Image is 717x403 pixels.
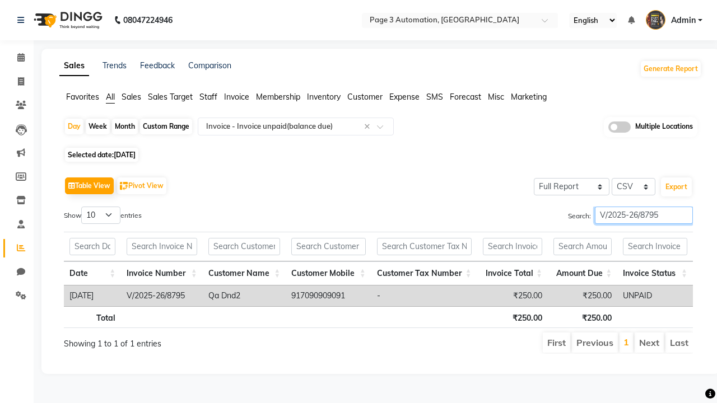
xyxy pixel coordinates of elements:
[121,261,202,285] th: Invoice Number: activate to sort column ascending
[450,92,481,102] span: Forecast
[617,285,693,306] td: UNPAID
[661,177,692,196] button: Export
[103,60,127,71] a: Trends
[64,331,316,350] div: Showing 1 to 1 of 1 entries
[122,92,141,102] span: Sales
[553,238,612,255] input: Search Amount Due
[568,207,693,224] label: Search:
[623,238,687,255] input: Search Invoice Status
[389,92,420,102] span: Expense
[477,306,548,328] th: ₹250.00
[595,207,693,224] input: Search:
[641,61,701,77] button: Generate Report
[224,92,249,102] span: Invoice
[671,15,696,26] span: Admin
[548,306,617,328] th: ₹250.00
[65,119,83,134] div: Day
[548,285,617,306] td: ₹250.00
[112,119,138,134] div: Month
[256,92,300,102] span: Membership
[65,148,138,162] span: Selected date:
[477,261,548,285] th: Invoice Total: activate to sort column ascending
[488,92,504,102] span: Misc
[140,119,192,134] div: Custom Range
[81,207,120,224] select: Showentries
[377,238,472,255] input: Search Customer Tax Number
[203,285,286,306] td: Qa Dnd2
[64,207,142,224] label: Show entries
[121,285,202,306] td: V/2025-26/8795
[371,261,477,285] th: Customer Tax Number: activate to sort column ascending
[64,261,121,285] th: Date: activate to sort column ascending
[64,306,121,328] th: Total
[106,92,115,102] span: All
[114,151,136,159] span: [DATE]
[617,261,693,285] th: Invoice Status: activate to sort column ascending
[623,336,629,348] a: 1
[199,92,217,102] span: Staff
[371,285,477,306] td: -
[127,238,197,255] input: Search Invoice Number
[548,261,617,285] th: Amount Due: activate to sort column ascending
[483,238,542,255] input: Search Invoice Total
[286,285,371,306] td: 917090909091
[477,285,548,306] td: ₹250.00
[64,285,121,306] td: [DATE]
[65,177,114,194] button: Table View
[59,56,89,76] a: Sales
[188,60,231,71] a: Comparison
[148,92,193,102] span: Sales Target
[426,92,443,102] span: SMS
[286,261,371,285] th: Customer Mobile: activate to sort column ascending
[364,121,374,133] span: Clear all
[29,4,105,36] img: logo
[511,92,547,102] span: Marketing
[646,10,665,30] img: Admin
[208,238,281,255] input: Search Customer Name
[347,92,383,102] span: Customer
[120,182,128,190] img: pivot.png
[635,121,693,133] span: Multiple Locations
[307,92,341,102] span: Inventory
[86,119,110,134] div: Week
[203,261,286,285] th: Customer Name: activate to sort column ascending
[117,177,166,194] button: Pivot View
[291,238,366,255] input: Search Customer Mobile
[66,92,99,102] span: Favorites
[123,4,173,36] b: 08047224946
[69,238,115,255] input: Search Date
[140,60,175,71] a: Feedback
